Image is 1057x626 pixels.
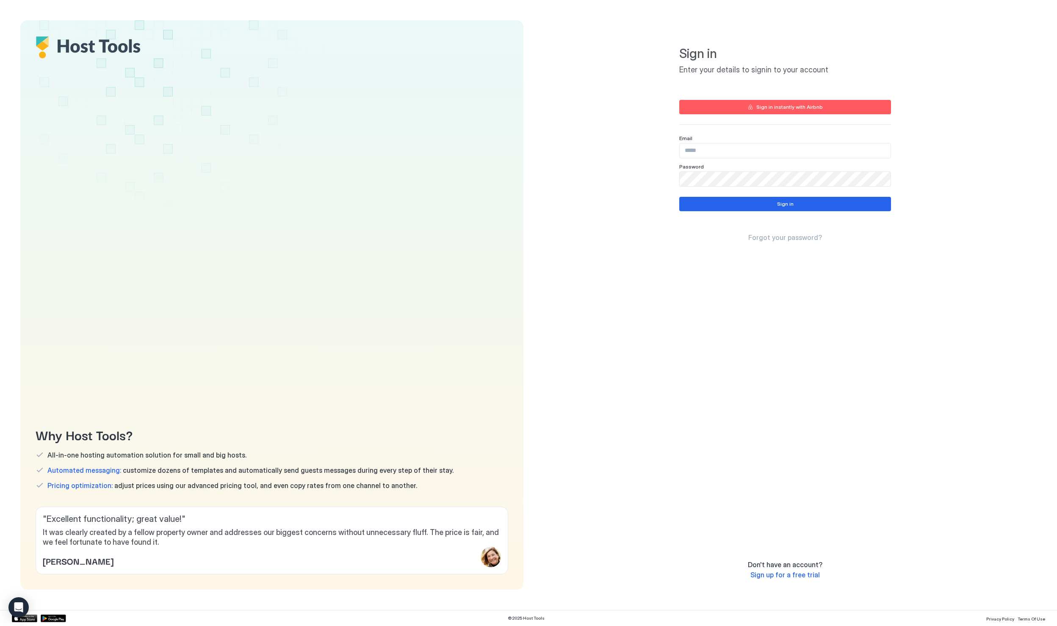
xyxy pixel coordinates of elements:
[43,528,501,547] span: It was clearly created by a fellow property owner and addresses our biggest concerns without unne...
[777,200,794,208] div: Sign in
[47,451,246,459] span: All-in-one hosting automation solution for small and big hosts.
[47,481,113,490] span: Pricing optimization:
[43,514,501,524] span: " Excellent functionality; great value! "
[679,197,891,211] button: Sign in
[1018,616,1045,621] span: Terms Of Use
[680,143,891,158] input: Input Field
[41,615,66,622] a: Google Play Store
[679,163,704,170] span: Password
[680,172,891,186] input: Input Field
[756,103,823,111] div: Sign in instantly with Airbnb
[748,560,822,569] span: Don't have an account?
[748,233,822,242] a: Forgot your password?
[679,65,891,75] span: Enter your details to signin to your account
[750,571,820,579] a: Sign up for a free trial
[8,597,29,618] div: Open Intercom Messenger
[986,616,1014,621] span: Privacy Policy
[47,466,454,474] span: customize dozens of templates and automatically send guests messages during every step of their s...
[47,466,121,474] span: Automated messaging:
[508,615,545,621] span: © 2025 Host Tools
[679,135,692,141] span: Email
[750,571,820,579] span: Sign up for a free trial
[1018,614,1045,623] a: Terms Of Use
[12,615,37,622] a: App Store
[679,46,891,62] span: Sign in
[47,481,417,490] span: adjust prices using our advanced pricing tool, and even copy rates from one channel to another.
[36,425,508,444] span: Why Host Tools?
[481,547,501,567] div: profile
[986,614,1014,623] a: Privacy Policy
[43,554,113,567] span: [PERSON_NAME]
[679,100,891,114] button: Sign in instantly with Airbnb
